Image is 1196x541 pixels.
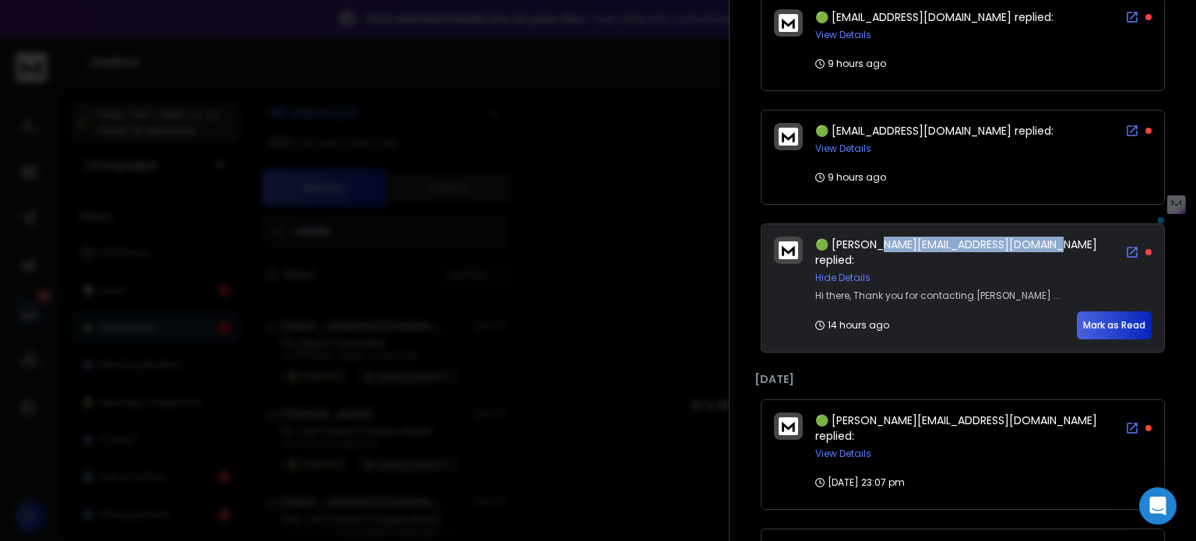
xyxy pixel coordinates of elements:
[59,92,139,102] div: Domain Overview
[815,171,886,184] p: 9 hours ago
[1077,311,1152,339] button: Mark as Read
[815,58,886,70] p: 9 hours ago
[815,237,1097,268] span: 🟢 [PERSON_NAME][EMAIL_ADDRESS][DOMAIN_NAME] replied:
[779,417,798,435] img: logo
[25,25,37,37] img: logo_orange.svg
[779,128,798,146] img: logo
[40,40,111,53] div: Domain: [URL]
[815,448,871,460] button: View Details
[1139,487,1177,525] div: Open Intercom Messenger
[779,14,798,32] img: logo
[815,9,1054,25] span: 🟢 [EMAIL_ADDRESS][DOMAIN_NAME] replied:
[172,92,262,102] div: Keywords by Traffic
[44,25,76,37] div: v 4.0.25
[25,40,37,53] img: website_grey.svg
[815,413,1097,444] span: 🟢 [PERSON_NAME][EMAIL_ADDRESS][DOMAIN_NAME] replied:
[779,241,798,259] img: logo
[815,142,871,155] button: View Details
[815,476,905,489] p: [DATE] 23:07 pm
[755,371,1171,387] p: [DATE]
[815,319,889,332] p: 14 hours ago
[815,123,1054,139] span: 🟢 [EMAIL_ADDRESS][DOMAIN_NAME] replied:
[815,272,871,284] button: Hide Details
[155,90,167,103] img: tab_keywords_by_traffic_grey.svg
[815,290,1061,302] div: Hi there, Thank you for contacting [PERSON_NAME] ...
[42,90,55,103] img: tab_domain_overview_orange.svg
[815,29,871,41] button: View Details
